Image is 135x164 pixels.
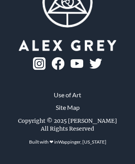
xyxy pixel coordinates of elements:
[54,90,81,100] a: Use of Art
[71,59,83,68] img: youtube-logo.png
[18,117,117,125] div: Copyright © 2025 [PERSON_NAME]
[89,58,102,69] img: twitter-logo.png
[41,125,94,133] div: All Rights Reserved
[52,57,64,70] img: fb-logo.png
[56,103,80,112] a: Site Map
[33,57,46,70] img: ig-logo.png
[26,136,109,148] div: Built with ❤ in
[58,139,106,145] a: Wappinger, [US_STATE]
